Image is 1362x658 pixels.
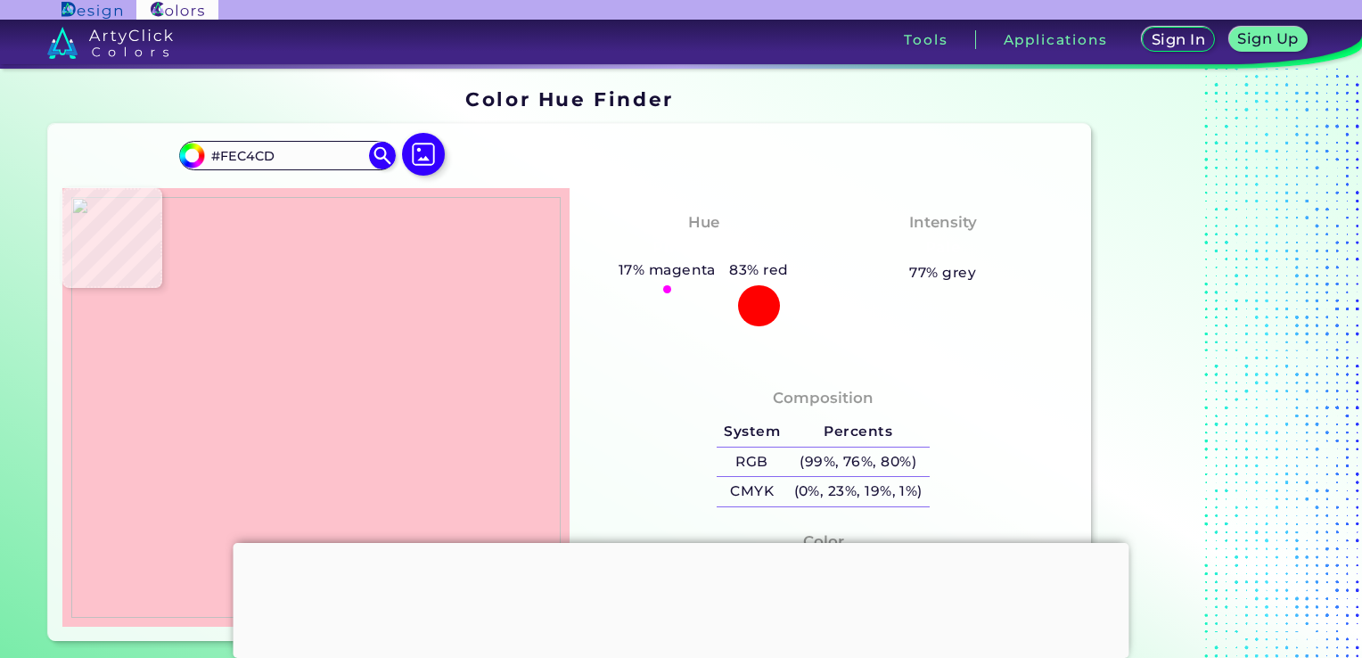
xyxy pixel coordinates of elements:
[47,27,173,59] img: logo_artyclick_colors_white.svg
[645,237,762,259] h3: Pinkish Red
[688,210,719,235] h4: Hue
[723,259,796,282] h5: 83% red
[917,237,968,259] h3: Pale
[611,259,723,282] h5: 17% magenta
[717,448,786,477] h5: RGB
[62,2,121,19] img: ArtyClick Design logo
[369,142,396,169] img: icon search
[717,417,786,447] h5: System
[1232,28,1304,51] a: Sign Up
[803,529,844,555] h4: Color
[71,197,561,618] img: 1d7f74c8-8ac7-4c0a-af72-6400e947ca4a
[402,133,445,176] img: icon picture
[465,86,673,112] h1: Color Hue Finder
[787,417,930,447] h5: Percents
[1004,33,1108,46] h3: Applications
[234,543,1129,654] iframe: Advertisement
[1098,82,1321,649] iframe: Advertisement
[909,210,977,235] h4: Intensity
[204,144,370,168] input: type color..
[904,33,948,46] h3: Tools
[1240,32,1296,45] h5: Sign Up
[909,261,976,284] h5: 77% grey
[1145,28,1211,51] a: Sign In
[1153,33,1203,46] h5: Sign In
[787,477,930,506] h5: (0%, 23%, 19%, 1%)
[787,448,930,477] h5: (99%, 76%, 80%)
[773,385,874,411] h4: Composition
[717,477,786,506] h5: CMYK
